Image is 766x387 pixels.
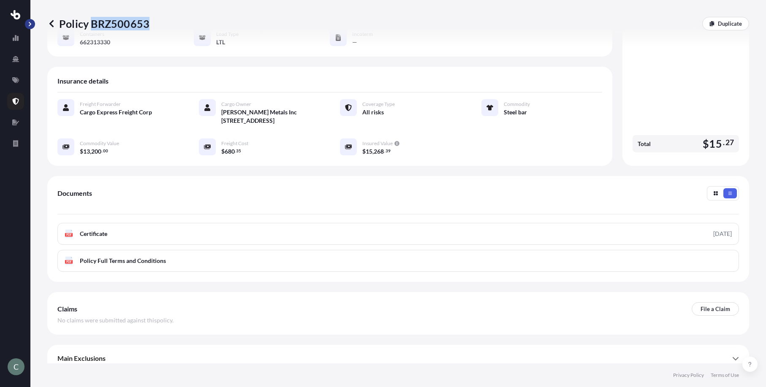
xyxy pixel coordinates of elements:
p: Duplicate [718,19,742,28]
span: Cargo Express Freight Corp [80,108,152,116]
p: Policy BRZ500653 [47,17,149,30]
span: 39 [386,149,391,152]
span: Freight Forwarder [80,101,121,108]
span: C [14,363,19,371]
span: Insurance details [57,77,109,85]
span: Steel bar [504,108,527,116]
span: Documents [57,189,92,198]
span: 00 [103,149,108,152]
span: All risks [362,108,384,116]
span: . [723,140,725,145]
span: Coverage Type [362,101,395,108]
span: Main Exclusions [57,354,106,363]
span: 268 [374,149,384,154]
div: [DATE] [713,230,732,238]
span: 15 [709,138,722,149]
text: PDF [66,260,72,263]
span: Commodity Value [80,140,119,147]
span: Commodity [504,101,530,108]
span: Total [638,140,651,148]
span: . [235,149,236,152]
a: Privacy Policy [673,372,704,379]
span: $ [362,149,366,154]
div: Main Exclusions [57,348,739,368]
span: Freight Cost [221,140,248,147]
a: File a Claim [692,302,739,316]
span: 15 [366,149,372,154]
span: , [372,149,374,154]
span: . [384,149,385,152]
span: 27 [725,140,734,145]
span: No claims were submitted against this policy . [57,316,174,325]
span: 13 [83,149,90,154]
a: PDFCertificate[DATE] [57,223,739,245]
span: Claims [57,305,77,313]
a: Terms of Use [711,372,739,379]
a: PDFPolicy Full Terms and Conditions [57,250,739,272]
span: [PERSON_NAME] Metals Inc [STREET_ADDRESS] [221,108,320,125]
span: Policy Full Terms and Conditions [80,257,166,265]
span: 35 [236,149,241,152]
text: PDF [66,233,72,236]
a: Duplicate [702,17,749,30]
span: Insured Value [362,140,393,147]
span: . [102,149,103,152]
span: 680 [225,149,235,154]
span: Certificate [80,230,107,238]
span: , [90,149,91,154]
span: 200 [91,149,101,154]
span: $ [80,149,83,154]
p: File a Claim [701,305,730,313]
span: Cargo Owner [221,101,251,108]
span: $ [221,149,225,154]
span: $ [703,138,709,149]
